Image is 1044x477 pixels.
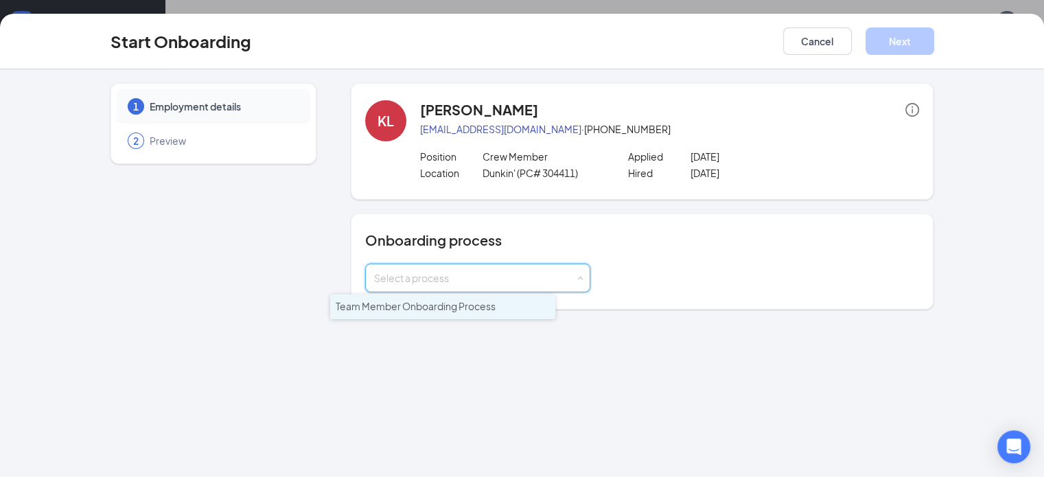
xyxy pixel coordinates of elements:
[378,111,394,130] div: KL
[336,300,496,312] span: Team Member Onboarding Process
[133,100,139,113] span: 1
[691,166,815,180] p: [DATE]
[420,123,581,135] a: [EMAIL_ADDRESS][DOMAIN_NAME]
[150,100,297,113] span: Employment details
[866,27,934,55] button: Next
[420,122,920,136] p: · [PHONE_NUMBER]
[420,150,483,163] p: Position
[905,103,919,117] span: info-circle
[111,30,251,53] h3: Start Onboarding
[150,134,297,148] span: Preview
[691,150,815,163] p: [DATE]
[365,231,920,250] h4: Onboarding process
[628,166,691,180] p: Hired
[783,27,852,55] button: Cancel
[628,150,691,163] p: Applied
[482,150,607,163] p: Crew Member
[482,166,607,180] p: Dunkin' (PC# 304411)
[420,166,483,180] p: Location
[420,100,538,119] h4: [PERSON_NAME]
[997,430,1030,463] div: Open Intercom Messenger
[133,134,139,148] span: 2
